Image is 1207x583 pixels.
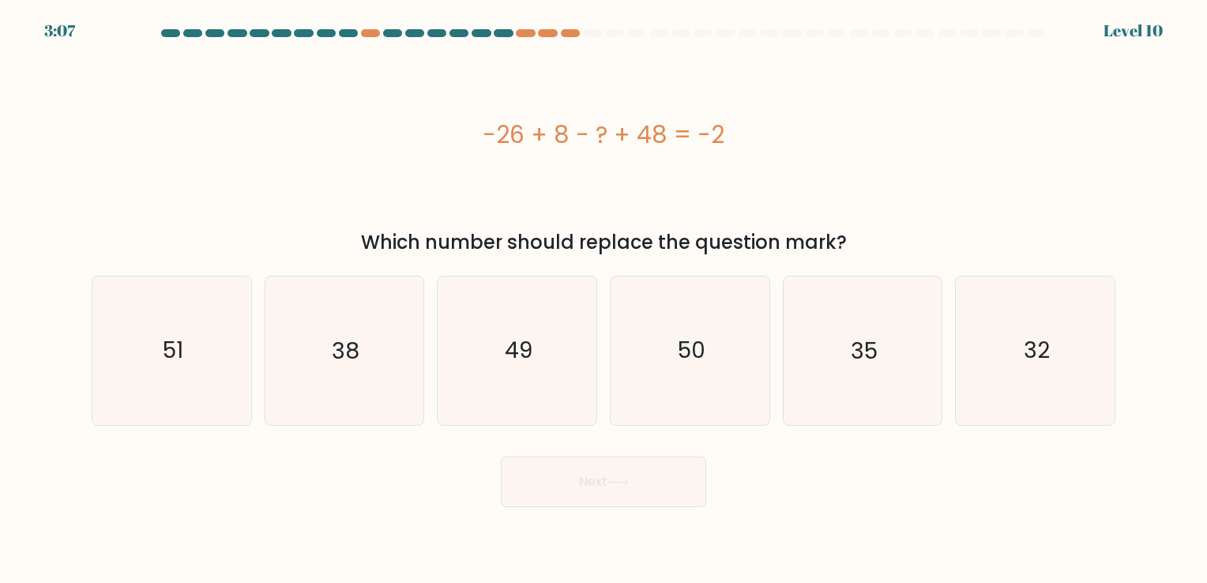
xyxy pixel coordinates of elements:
[501,457,706,507] button: Next
[851,336,878,367] text: 35
[332,336,359,367] text: 38
[505,336,532,367] text: 49
[44,19,75,43] div: 3:07
[163,336,183,367] text: 51
[1024,336,1050,367] text: 32
[92,117,1115,152] div: -26 + 8 - ? + 48 = -2
[101,228,1106,257] div: Which number should replace the question mark?
[1104,19,1163,43] div: Level 10
[678,336,705,367] text: 50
